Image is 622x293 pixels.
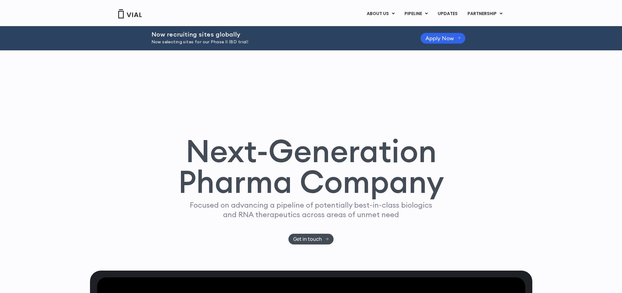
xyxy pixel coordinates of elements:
h2: Now recruiting sites globally [151,31,405,38]
p: Focused on advancing a pipeline of potentially best-in-class biologics and RNA therapeutics acros... [187,200,435,219]
span: Get in touch [293,237,322,241]
img: Vial Logo [118,9,142,18]
span: Apply Now [425,36,454,41]
a: PIPELINEMenu Toggle [400,9,432,19]
a: PARTNERSHIPMenu Toggle [463,9,507,19]
a: Get in touch [288,234,334,244]
a: ABOUT USMenu Toggle [362,9,399,19]
a: UPDATES [433,9,462,19]
h1: Next-Generation Pharma Company [178,135,444,197]
a: Apply Now [421,33,466,44]
p: Now selecting sites for our Phase II IBD trial! [151,39,405,45]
